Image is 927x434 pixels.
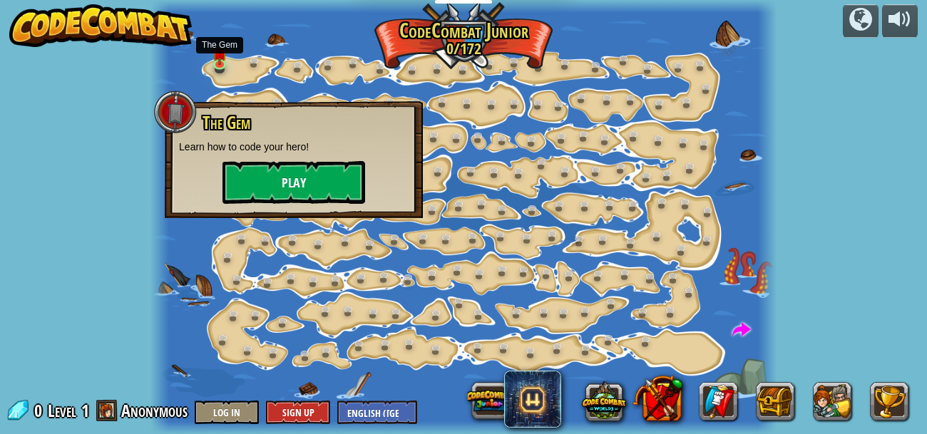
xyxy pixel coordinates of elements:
button: Adjust volume [882,4,918,38]
button: Campaigns [843,4,879,38]
span: Level [48,399,76,423]
button: Sign Up [266,401,330,424]
button: Log In [195,401,259,424]
button: Play [222,161,365,204]
img: level-banner-unstarted.png [212,41,227,66]
span: 1 [81,399,89,422]
span: The Gem [203,110,250,135]
span: Anonymous [121,399,188,422]
p: Learn how to code your hero! [179,140,409,154]
span: 0 [34,399,46,422]
img: CodeCombat - Learn how to code by playing a game [9,4,192,47]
